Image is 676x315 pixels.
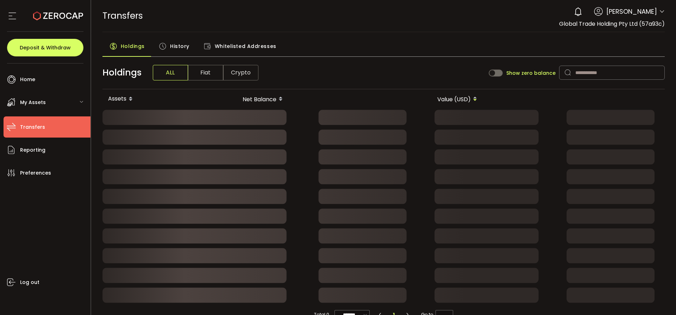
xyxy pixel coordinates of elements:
[188,65,223,80] span: Fiat
[506,71,556,75] span: Show zero balance
[20,145,45,155] span: Reporting
[223,65,258,80] span: Crypto
[7,39,83,56] button: Deposit & Withdraw
[386,93,483,105] div: Value (USD)
[102,66,142,79] span: Holdings
[153,65,188,80] span: ALL
[20,122,45,132] span: Transfers
[20,97,46,108] span: My Assets
[102,93,191,105] div: Assets
[215,39,276,53] span: Whitelisted Addresses
[20,277,39,287] span: Log out
[102,10,143,22] span: Transfers
[641,281,676,315] iframe: Chat Widget
[20,74,35,85] span: Home
[559,20,665,28] span: Global Trade Holding Pty Ltd (57a93c)
[191,93,288,105] div: Net Balance
[20,168,51,178] span: Preferences
[606,7,657,16] span: [PERSON_NAME]
[20,45,71,50] span: Deposit & Withdraw
[170,39,189,53] span: History
[121,39,145,53] span: Holdings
